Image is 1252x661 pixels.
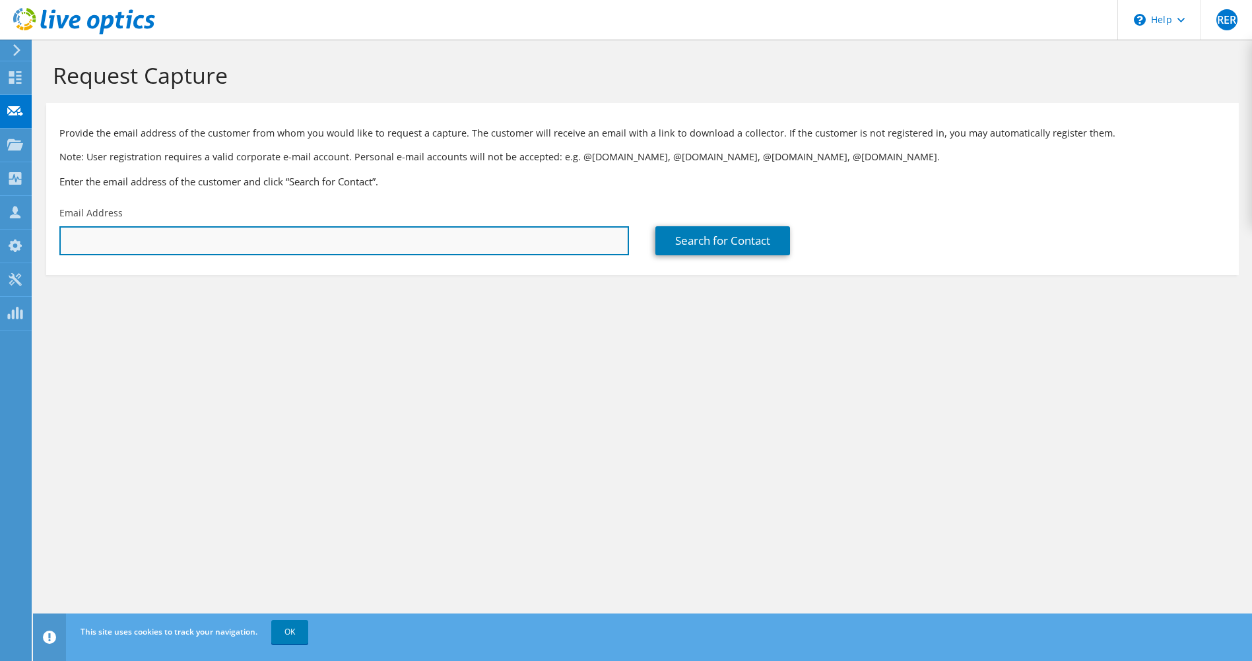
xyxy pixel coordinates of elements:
svg: \n [1134,14,1146,26]
label: Email Address [59,206,123,220]
span: RER [1216,9,1237,30]
a: Search for Contact [655,226,790,255]
h1: Request Capture [53,61,1226,89]
a: OK [271,620,308,644]
h3: Enter the email address of the customer and click “Search for Contact”. [59,174,1226,189]
p: Note: User registration requires a valid corporate e-mail account. Personal e-mail accounts will ... [59,150,1226,164]
p: Provide the email address of the customer from whom you would like to request a capture. The cust... [59,126,1226,141]
span: This site uses cookies to track your navigation. [81,626,257,637]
